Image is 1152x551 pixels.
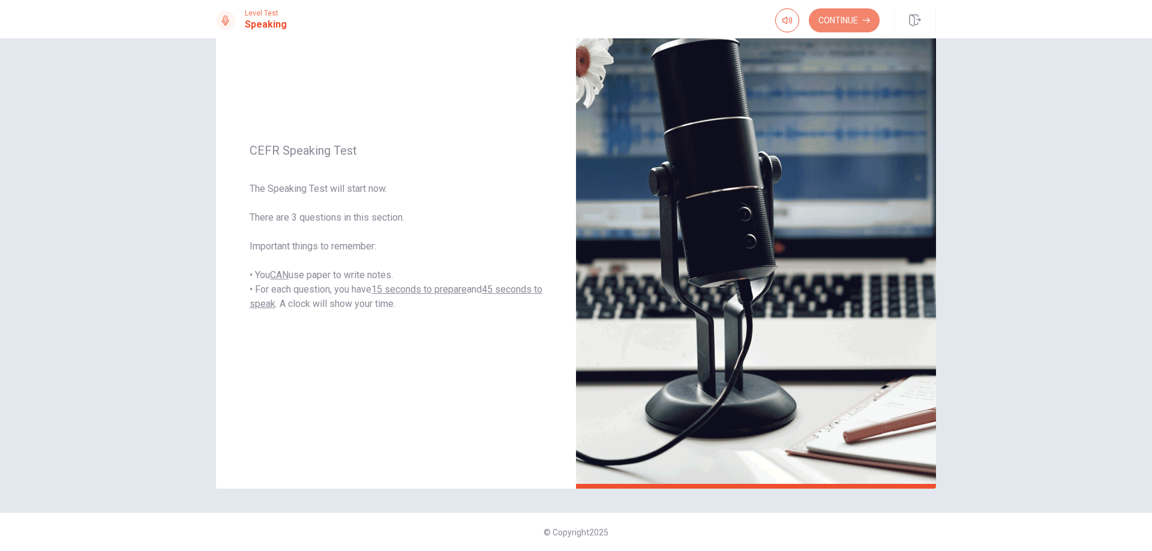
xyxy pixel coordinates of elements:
[245,17,287,32] h1: Speaking
[544,528,608,537] span: © Copyright 2025
[270,269,289,281] u: CAN
[250,143,542,158] span: CEFR Speaking Test
[371,284,467,295] u: 15 seconds to prepare
[809,8,880,32] button: Continue
[250,182,542,311] span: The Speaking Test will start now. There are 3 questions in this section. Important things to reme...
[245,9,287,17] span: Level Test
